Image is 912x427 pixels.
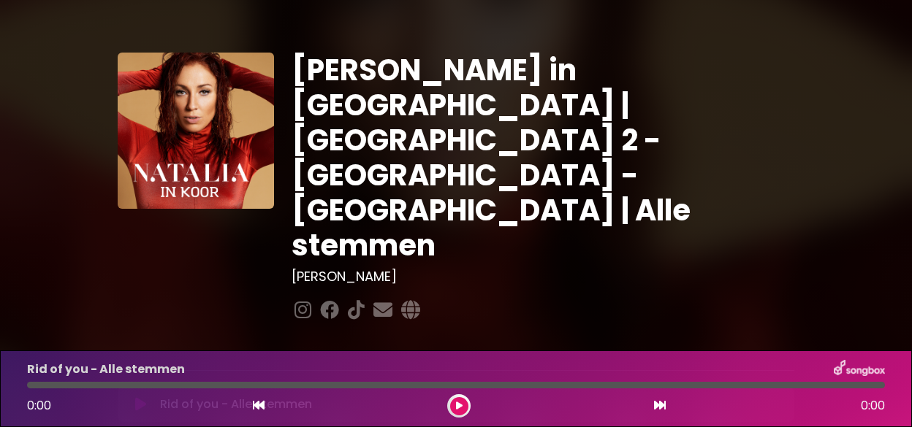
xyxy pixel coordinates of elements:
[27,397,51,414] span: 0:00
[292,269,795,285] h3: [PERSON_NAME]
[27,361,185,378] p: Rid of you - Alle stemmen
[118,53,274,209] img: YTVS25JmS9CLUqXqkEhs
[834,360,885,379] img: songbox-logo-white.png
[861,397,885,415] span: 0:00
[292,53,795,263] h1: [PERSON_NAME] in [GEOGRAPHIC_DATA] | [GEOGRAPHIC_DATA] 2 - [GEOGRAPHIC_DATA] - [GEOGRAPHIC_DATA] ...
